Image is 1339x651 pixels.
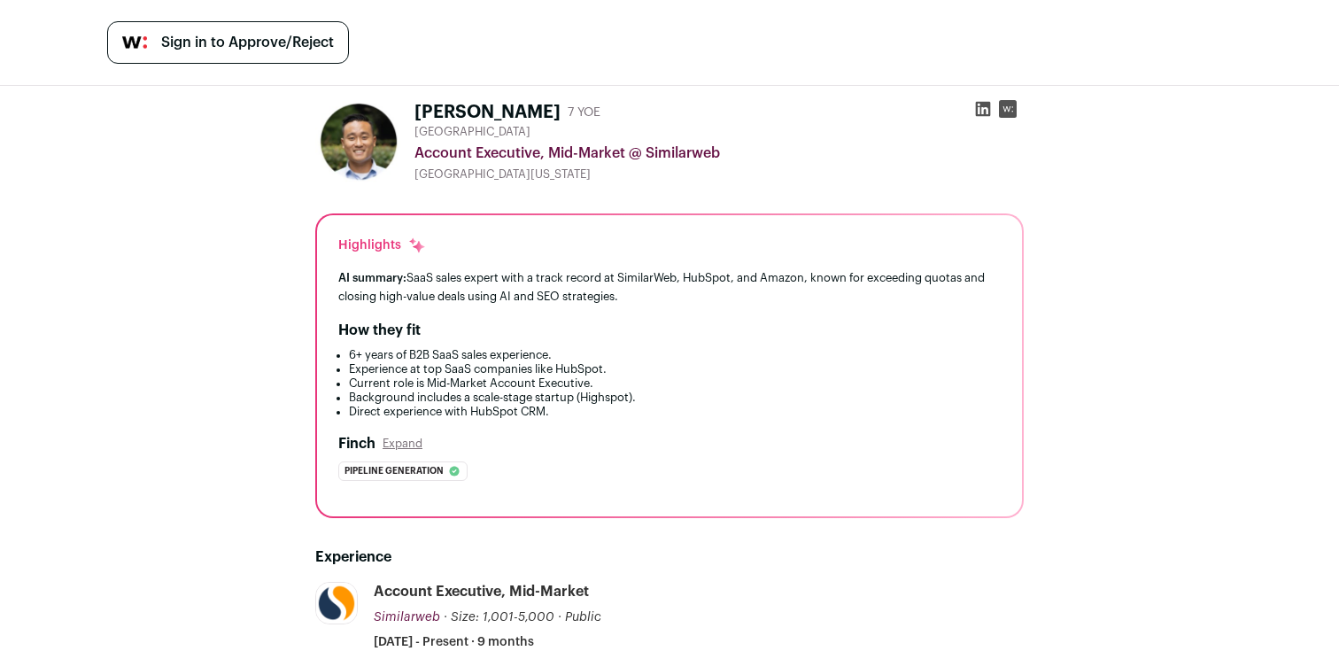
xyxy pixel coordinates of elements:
[414,100,561,125] h1: [PERSON_NAME]
[444,611,554,624] span: · Size: 1,001-5,000
[383,437,422,451] button: Expand
[414,143,1024,164] div: Account Executive, Mid-Market @ Similarweb
[316,583,357,624] img: 65a6fa97557ae0e28ad681318cfa61ed3c357512320b9c79f2e5ca8da140fce2.jpg
[338,433,375,454] h2: Finch
[349,405,1001,419] li: Direct experience with HubSpot CRM.
[414,125,530,139] span: [GEOGRAPHIC_DATA]
[315,100,400,185] img: d1f0e5b568cd8c026f72c0a758ddc134ab4b27036ef1c985d5f9dffc195d42a4
[374,633,534,651] span: [DATE] - Present · 9 months
[565,611,601,624] span: Public
[338,236,426,254] div: Highlights
[349,362,1001,376] li: Experience at top SaaS companies like HubSpot.
[338,272,406,283] span: AI summary:
[558,608,561,626] span: ·
[349,391,1001,405] li: Background includes a scale-stage startup (Highspot).
[349,348,1001,362] li: 6+ years of B2B SaaS sales experience.
[344,462,444,480] span: Pipeline generation
[107,21,349,64] a: Sign in to Approve/Reject
[374,582,589,601] div: Account Executive, Mid-Market
[349,376,1001,391] li: Current role is Mid-Market Account Executive.
[374,611,440,624] span: Similarweb
[568,104,600,121] div: 7 YOE
[414,167,1024,182] div: [GEOGRAPHIC_DATA][US_STATE]
[338,268,1001,306] div: SaaS sales expert with a track record at SimilarWeb, HubSpot, and Amazon, known for exceeding quo...
[122,36,147,49] img: wellfound-symbol-flush-black-fb3c872781a75f747ccb3a119075da62bfe97bd399995f84a933054e44a575c4.png
[315,546,1024,568] h2: Experience
[338,320,421,341] h2: How they fit
[161,32,334,53] span: Sign in to Approve/Reject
